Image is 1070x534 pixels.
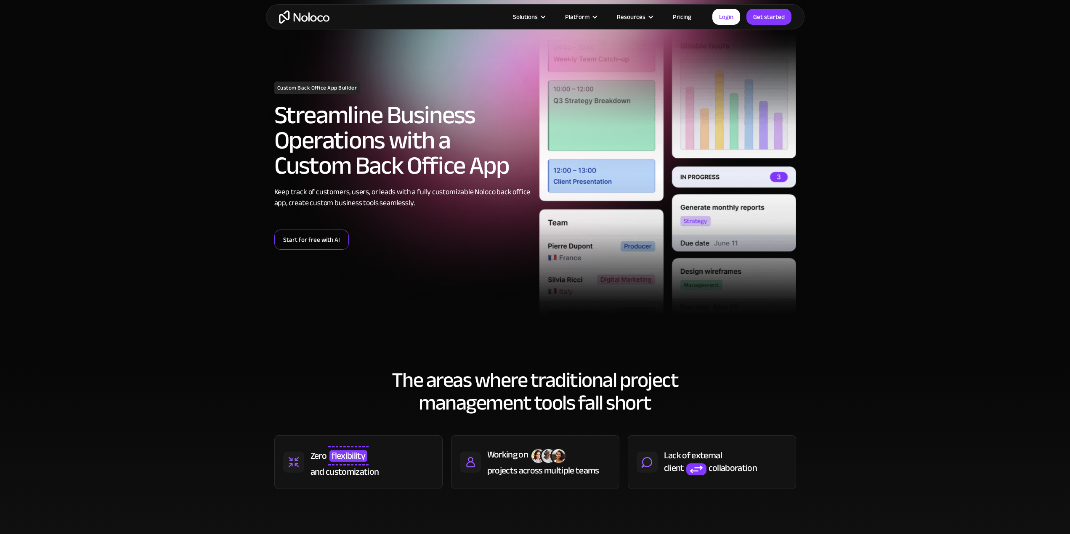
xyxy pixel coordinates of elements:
h1: Custom Back Office App Builder [274,82,360,94]
a: Start for free with AI [274,230,349,250]
div: and customization [311,465,379,478]
div: Lack of external [664,449,787,462]
div: projects across multiple teams [487,464,599,477]
div: Resources [617,11,645,22]
div: Solutions [502,11,555,22]
h2: Streamline Business Operations with a Custom Back Office App [274,103,531,178]
div: Keep track of customers, users, or leads with a fully customizable Noloco back office app, create... [274,187,531,209]
div: Zero [311,449,327,462]
a: Pricing [662,11,702,22]
a: Get started [746,9,791,25]
div: collaboration [709,462,757,474]
div: Platform [555,11,606,22]
div: Working on [487,448,528,461]
div: Platform [565,11,589,22]
a: Login [712,9,740,25]
div: client [664,462,684,474]
div: Resources [606,11,662,22]
h2: The areas where traditional project management tools fall short [274,369,796,414]
div: Solutions [513,11,538,22]
span: flexibility [329,450,367,461]
a: home [279,11,329,24]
